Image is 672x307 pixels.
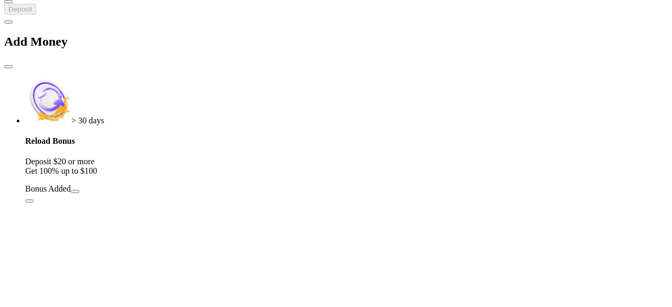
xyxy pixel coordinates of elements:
button: close [4,65,13,68]
img: Reload bonus icon [25,77,71,123]
p: Deposit $20 or more Get 100% up to $100 [25,157,668,176]
h4: Reload Bonus [25,136,668,146]
label: Bonus Added [25,184,71,193]
span: Deposit [8,5,32,13]
h2: Add Money [4,35,668,49]
button: info [25,199,34,203]
button: chevron-left icon [4,20,13,24]
span: countdown [71,116,104,125]
button: Deposit [4,4,36,15]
